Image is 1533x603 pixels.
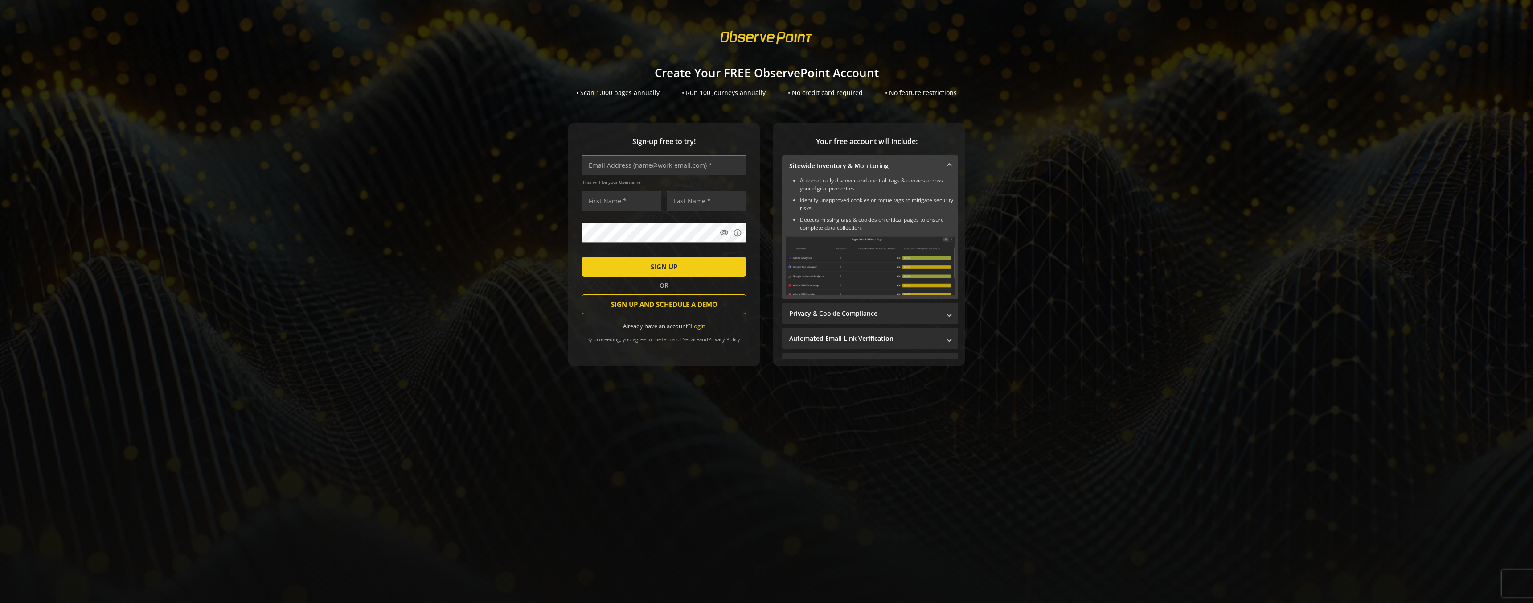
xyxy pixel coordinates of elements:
mat-expansion-panel-header: Privacy & Cookie Compliance [782,303,958,324]
span: SIGN UP AND SCHEDULE A DEMO [611,296,717,312]
div: • Run 100 Journeys annually [682,88,766,97]
button: SIGN UP [582,257,746,277]
div: • No feature restrictions [885,88,957,97]
div: • No credit card required [788,88,863,97]
img: Sitewide Inventory & Monitoring [786,236,955,295]
div: Already have an account? [582,322,746,330]
div: By proceeding, you agree to the and . [582,330,746,343]
mat-panel-title: Sitewide Inventory & Monitoring [789,161,940,170]
mat-expansion-panel-header: Sitewide Inventory & Monitoring [782,155,958,177]
a: Terms of Service [661,336,699,343]
li: Automatically discover and audit all tags & cookies across your digital properties. [800,177,955,193]
mat-icon: info [733,228,742,237]
span: SIGN UP [651,259,677,275]
span: Your free account will include: [782,136,951,147]
li: Detects missing tags & cookies on critical pages to ensure complete data collection. [800,216,955,232]
mat-expansion-panel-header: Automated Email Link Verification [782,328,958,349]
span: OR [656,281,672,290]
mat-icon: visibility [720,228,729,237]
span: Sign-up free to try! [582,136,746,147]
a: Privacy Policy [708,336,740,343]
mat-expansion-panel-header: Performance Monitoring with Web Vitals [782,353,958,374]
div: Sitewide Inventory & Monitoring [782,177,958,299]
button: SIGN UP AND SCHEDULE A DEMO [582,294,746,314]
div: • Scan 1,000 pages annually [576,88,660,97]
input: Email Address (name@work-email.com) * [582,155,746,175]
span: This will be your Username [582,179,746,185]
input: Last Name * [667,191,746,211]
mat-panel-title: Privacy & Cookie Compliance [789,309,940,318]
a: Login [691,322,705,330]
input: First Name * [582,191,661,211]
mat-panel-title: Automated Email Link Verification [789,334,940,343]
li: Identify unapproved cookies or rogue tags to mitigate security risks. [800,196,955,212]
